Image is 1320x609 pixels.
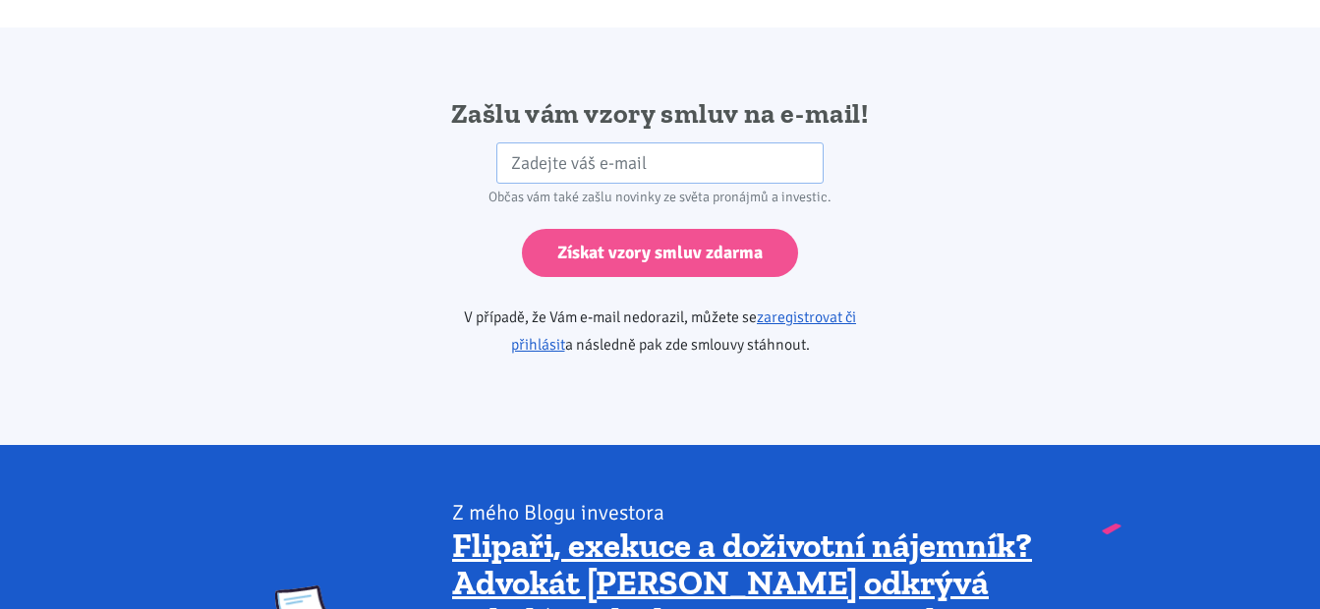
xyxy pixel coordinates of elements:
[408,96,912,132] h2: Zašlu vám vzory smluv na e-mail!
[408,184,912,211] div: Občas vám také zašlu novinky ze světa pronájmů a investic.
[496,142,824,185] input: Zadejte váš e-mail
[408,304,912,359] p: V případě, že Vám e-mail nedorazil, můžete se a následně pak zde smlouvy stáhnout.
[452,499,1045,526] div: Z mého Blogu investora
[522,229,798,277] input: Získat vzory smluv zdarma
